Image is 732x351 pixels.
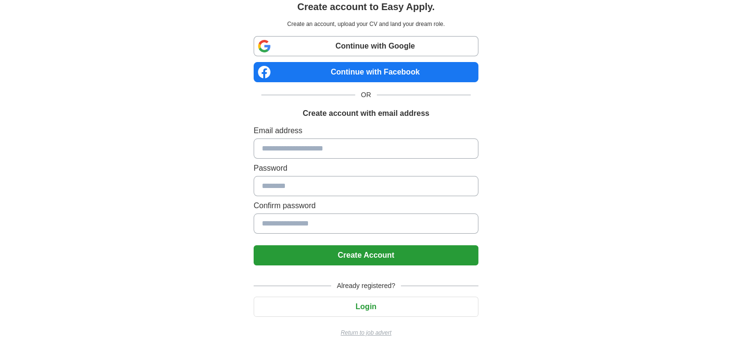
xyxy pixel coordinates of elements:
[331,281,401,291] span: Already registered?
[355,90,377,100] span: OR
[254,297,478,317] button: Login
[254,328,478,337] a: Return to job advert
[254,200,478,212] label: Confirm password
[303,108,429,119] h1: Create account with email address
[254,125,478,137] label: Email address
[254,62,478,82] a: Continue with Facebook
[254,163,478,174] label: Password
[254,302,478,311] a: Login
[254,36,478,56] a: Continue with Google
[256,20,476,28] p: Create an account, upload your CV and land your dream role.
[254,245,478,265] button: Create Account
